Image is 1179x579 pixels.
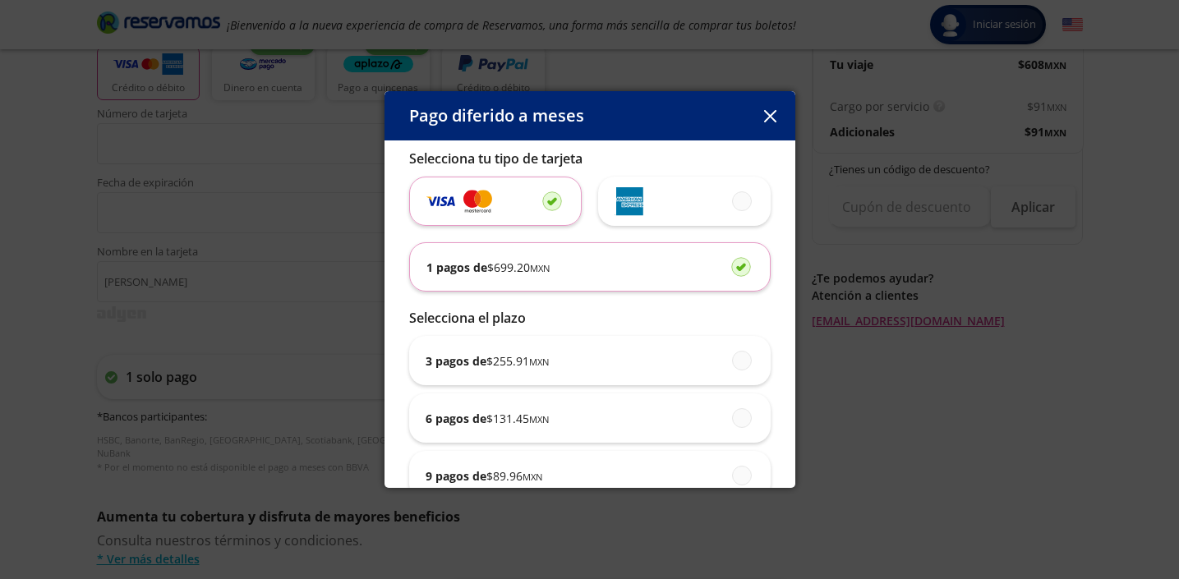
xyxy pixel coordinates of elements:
[426,259,550,276] p: 1 pagos de
[409,149,771,168] p: Selecciona tu tipo de tarjeta
[487,259,550,276] span: $ 699.20
[426,467,542,485] p: 9 pagos de
[409,103,584,128] p: Pago diferido a meses
[409,308,771,328] p: Selecciona el plazo
[523,471,542,483] small: MXN
[529,356,549,368] small: MXN
[615,187,643,216] img: svg+xml;base64,PD94bWwgdmVyc2lvbj0iMS4wIiBlbmNvZGluZz0iVVRGLTgiIHN0YW5kYWxvbmU9Im5vIj8+Cjxzdmcgd2...
[486,467,542,485] span: $ 89.96
[486,410,549,427] span: $ 131.45
[529,413,549,425] small: MXN
[426,191,455,210] img: svg+xml;base64,PD94bWwgdmVyc2lvbj0iMS4wIiBlbmNvZGluZz0iVVRGLTgiIHN0YW5kYWxvbmU9Im5vIj8+Cjxzdmcgd2...
[463,188,492,214] img: svg+xml;base64,PD94bWwgdmVyc2lvbj0iMS4wIiBlbmNvZGluZz0iVVRGLTgiIHN0YW5kYWxvbmU9Im5vIj8+Cjxzdmcgd2...
[530,262,550,274] small: MXN
[426,410,549,427] p: 6 pagos de
[426,352,549,370] p: 3 pagos de
[486,352,549,370] span: $ 255.91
